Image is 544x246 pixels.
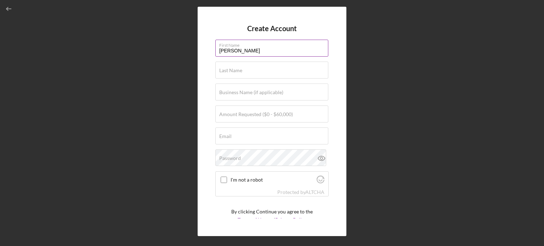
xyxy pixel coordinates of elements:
[219,155,241,161] label: Password
[219,68,242,73] label: Last Name
[275,217,307,223] a: Privacy Policy
[219,111,293,117] label: Amount Requested ($0 - $60,000)
[317,178,324,184] a: Visit Altcha.org
[231,208,313,224] p: By clicking Continue you agree to the and
[305,189,324,195] a: Visit Altcha.org
[219,40,328,48] label: First Name
[277,189,324,195] div: Protected by
[247,24,297,33] h4: Create Account
[219,133,232,139] label: Email
[219,90,283,95] label: Business Name (if applicable)
[231,177,314,183] label: I'm not a robot
[238,217,266,223] a: Terms of Use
